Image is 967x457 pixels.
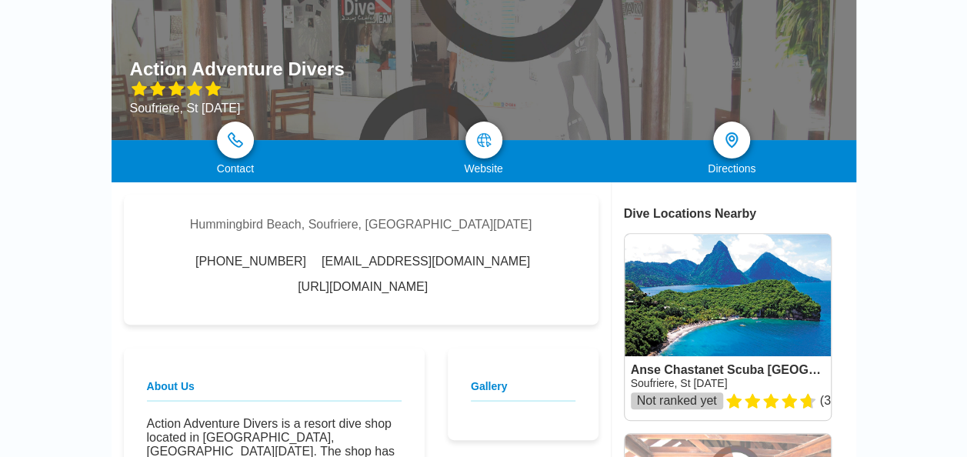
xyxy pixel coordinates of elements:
[322,255,530,269] span: [EMAIL_ADDRESS][DOMAIN_NAME]
[624,207,856,221] div: Dive Locations Nearby
[112,162,360,175] div: Contact
[130,102,345,115] div: Soufriere, St [DATE]
[195,255,306,269] span: [PHONE_NUMBER]
[476,132,492,148] img: map
[713,122,750,158] a: directions
[228,132,243,148] img: phone
[608,162,856,175] div: Directions
[147,380,402,402] h2: About Us
[190,218,532,232] div: Hummingbird Beach, Soufriere, [GEOGRAPHIC_DATA][DATE]
[722,131,741,149] img: directions
[631,377,728,389] a: Soufriere, St [DATE]
[465,122,502,158] a: map
[130,58,345,80] h1: Action Adventure Divers
[298,280,428,294] a: [URL][DOMAIN_NAME]
[359,162,608,175] div: Website
[471,380,575,402] h2: Gallery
